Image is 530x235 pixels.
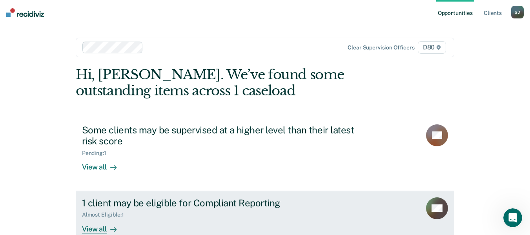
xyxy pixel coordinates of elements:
[82,211,130,218] div: Almost Eligible : 1
[6,8,44,17] img: Recidiviz
[76,118,454,191] a: Some clients may be supervised at a higher level than their latest risk scorePending:1View all
[82,197,357,209] div: 1 client may be eligible for Compliant Reporting
[76,67,379,99] div: Hi, [PERSON_NAME]. We’ve found some outstanding items across 1 caseload
[82,218,126,233] div: View all
[511,6,524,18] div: S D
[82,157,126,172] div: View all
[82,150,113,157] div: Pending : 1
[503,208,522,227] iframe: Intercom live chat
[348,44,414,51] div: Clear supervision officers
[82,124,357,147] div: Some clients may be supervised at a higher level than their latest risk score
[418,41,446,54] span: D80
[511,6,524,18] button: SD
